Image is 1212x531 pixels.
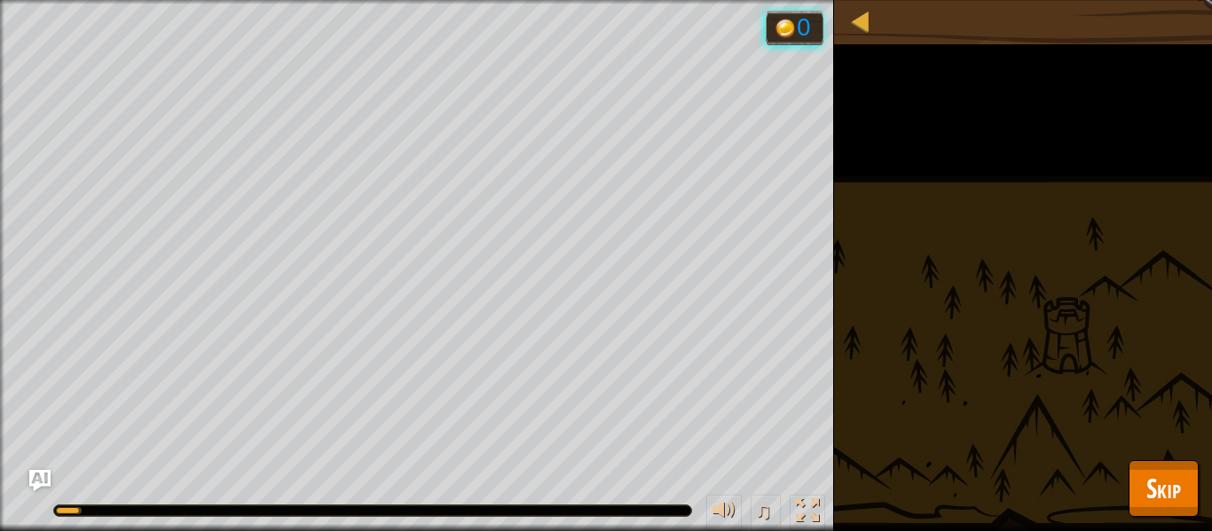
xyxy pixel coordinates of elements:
[766,11,823,45] div: Team 'ogres' has 0 gold.
[1146,470,1181,506] span: Skip
[706,495,742,531] button: Adjust volume
[751,495,781,531] button: ♫
[754,497,772,524] span: ♫
[29,470,51,491] button: Ask AI
[797,15,815,39] div: 0
[790,495,825,531] button: Toggle fullscreen
[1129,460,1199,517] button: Skip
